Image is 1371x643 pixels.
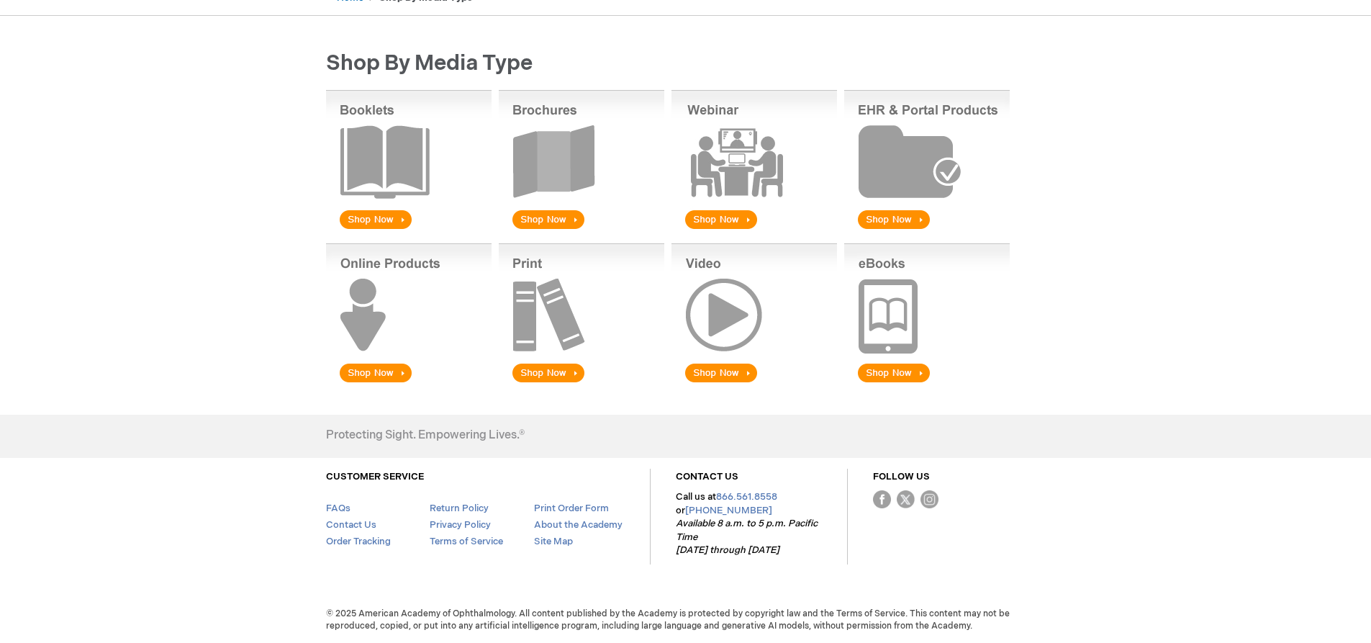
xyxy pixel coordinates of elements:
a: Privacy Policy [430,519,491,531]
a: CUSTOMER SERVICE [326,471,424,482]
h4: Protecting Sight. Empowering Lives.® [326,429,525,442]
a: Print [499,376,664,388]
a: [PHONE_NUMBER] [685,505,772,516]
span: Shop by Media Type [326,50,533,76]
img: instagram [920,490,938,508]
p: Call us at or [676,490,822,557]
a: Online Products [326,376,492,388]
a: About the Academy [534,519,623,531]
img: Twitter [897,490,915,508]
a: Webinar [671,222,837,235]
a: FAQs [326,503,350,514]
a: EHR & Portal Products [844,222,1010,235]
a: FOLLOW US [873,471,930,482]
img: Brochures [499,90,664,232]
a: Video [671,376,837,388]
img: Facebook [873,490,891,508]
a: Site Map [534,536,573,547]
a: Booklets [326,222,492,235]
a: CONTACT US [676,471,738,482]
img: Webinar [671,90,837,232]
img: Booklets [326,90,492,232]
a: Print Order Form [534,503,609,514]
a: eBook [844,376,1010,388]
img: EHR & Portal Products [844,90,1010,232]
a: Terms of Service [430,536,503,547]
a: Return Policy [430,503,489,514]
a: 866.561.8558 [716,491,777,503]
a: Contact Us [326,519,376,531]
span: © 2025 American Academy of Ophthalmology. All content published by the Academy is protected by co... [315,608,1056,632]
em: Available 8 a.m. to 5 p.m. Pacific Time [DATE] through [DATE] [676,518,818,556]
img: Online [326,243,492,385]
a: Brochures [499,222,664,235]
img: Print [499,243,664,385]
img: Video [671,243,837,385]
a: Order Tracking [326,536,391,547]
img: eBook [844,243,1010,385]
